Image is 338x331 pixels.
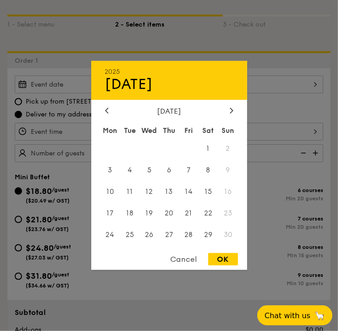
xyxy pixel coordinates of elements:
span: 8 [199,160,218,180]
span: 16 [218,182,238,202]
span: 18 [120,203,139,223]
div: Thu [159,122,179,139]
div: OK [208,253,238,265]
span: 19 [139,203,159,223]
span: 23 [218,203,238,223]
span: 🦙 [314,310,325,321]
span: 29 [199,225,218,244]
span: 7 [179,160,199,180]
span: 26 [139,225,159,244]
span: 6 [159,160,179,180]
span: 22 [199,203,218,223]
span: 28 [179,225,199,244]
span: 27 [159,225,179,244]
span: 9 [218,160,238,180]
div: Sun [218,122,238,139]
span: 20 [159,203,179,223]
button: Chat with us🦙 [257,305,332,325]
span: 15 [199,182,218,202]
div: Wed [139,122,159,139]
span: 21 [179,203,199,223]
span: 10 [100,182,120,202]
span: Chat with us [265,311,310,320]
div: [DATE] [105,76,233,93]
span: 17 [100,203,120,223]
div: [DATE] [105,107,233,116]
span: 25 [120,225,139,244]
div: Mon [100,122,120,139]
div: Sat [199,122,218,139]
span: 14 [179,182,199,202]
span: 3 [100,160,120,180]
div: Tue [120,122,139,139]
span: 24 [100,225,120,244]
span: 5 [139,160,159,180]
span: 13 [159,182,179,202]
div: Fri [179,122,199,139]
div: Cancel [161,253,206,265]
span: 4 [120,160,139,180]
div: 2025 [105,68,233,76]
span: 2 [218,139,238,159]
span: 12 [139,182,159,202]
span: 30 [218,225,238,244]
span: 11 [120,182,139,202]
span: 1 [199,139,218,159]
